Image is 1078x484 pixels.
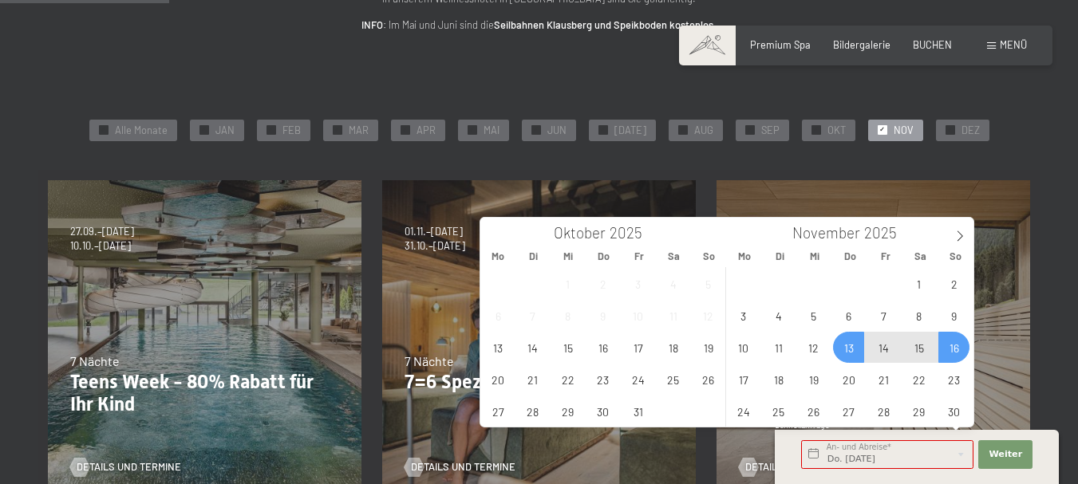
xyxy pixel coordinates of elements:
[622,332,654,363] span: Oktober 17, 2025
[417,124,436,138] span: APR
[727,251,762,262] span: Mo
[739,460,850,474] a: Details und Termine
[405,371,673,394] p: 7=6 Spezial Angebot
[747,126,752,135] span: ✓
[402,126,408,135] span: ✓
[693,268,724,299] span: Oktober 5, 2025
[763,332,794,363] span: November 11, 2025
[101,126,106,135] span: ✓
[894,124,914,138] span: NOV
[868,332,899,363] span: November 14, 2025
[798,332,829,363] span: November 12, 2025
[517,332,548,363] span: Oktober 14, 2025
[962,124,980,138] span: DEZ
[728,300,759,331] span: November 3, 2025
[547,124,567,138] span: JUN
[832,251,867,262] span: Do
[622,300,654,331] span: Oktober 10, 2025
[480,251,515,262] span: Mo
[483,395,514,427] span: Oktober 27, 2025
[833,38,890,51] a: Bildergalerie
[868,251,903,262] span: Fr
[70,371,339,417] p: Teens Week - 80% Rabatt für Ihr Kind
[947,126,953,135] span: ✓
[515,251,551,262] span: Di
[798,395,829,427] span: November 26, 2025
[903,364,934,395] span: November 22, 2025
[762,251,797,262] span: Di
[517,395,548,427] span: Oktober 28, 2025
[763,300,794,331] span: November 4, 2025
[728,395,759,427] span: November 24, 2025
[903,251,938,262] span: Sa
[405,460,515,474] a: Details und Termine
[622,268,654,299] span: Oktober 3, 2025
[484,124,500,138] span: MAI
[552,300,583,331] span: Oktober 8, 2025
[657,332,689,363] span: Oktober 18, 2025
[587,395,618,427] span: Oktober 30, 2025
[70,460,181,474] a: Details und Termine
[517,300,548,331] span: Oktober 7, 2025
[554,226,606,241] span: Oktober
[657,300,689,331] span: Oktober 11, 2025
[600,126,606,135] span: ✓
[405,225,465,239] span: 01.11.–[DATE]
[220,17,859,33] p: : Im Mai und Juni sind die .
[903,300,934,331] span: November 8, 2025
[282,124,301,138] span: FEB
[692,251,727,262] span: So
[405,239,465,254] span: 31.10.–[DATE]
[798,364,829,395] span: November 19, 2025
[750,38,811,51] a: Premium Spa
[657,251,692,262] span: Sa
[833,395,864,427] span: November 27, 2025
[469,126,475,135] span: ✓
[483,364,514,395] span: Oktober 20, 2025
[763,364,794,395] span: November 18, 2025
[657,268,689,299] span: Oktober 4, 2025
[552,268,583,299] span: Oktober 1, 2025
[533,126,539,135] span: ✓
[745,460,850,474] span: Details und Termine
[622,251,657,262] span: Fr
[978,440,1033,469] button: Weiter
[334,126,340,135] span: ✓
[77,460,181,474] span: Details und Termine
[411,460,515,474] span: Details und Termine
[268,126,274,135] span: ✓
[587,268,618,299] span: Oktober 2, 2025
[606,223,658,242] input: Year
[868,300,899,331] span: November 7, 2025
[693,300,724,331] span: Oktober 12, 2025
[913,38,952,51] a: BUCHEN
[868,364,899,395] span: November 21, 2025
[361,18,383,31] strong: INFO
[797,251,832,262] span: Mi
[552,364,583,395] span: Oktober 22, 2025
[879,126,885,135] span: ✓
[622,364,654,395] span: Oktober 24, 2025
[614,124,646,138] span: [DATE]
[622,395,654,427] span: Oktober 31, 2025
[833,364,864,395] span: November 20, 2025
[657,364,689,395] span: Oktober 25, 2025
[349,124,369,138] span: MAR
[938,395,969,427] span: November 30, 2025
[586,251,621,262] span: Do
[728,364,759,395] span: November 17, 2025
[813,126,819,135] span: ✓
[903,268,934,299] span: November 1, 2025
[938,268,969,299] span: November 2, 2025
[405,353,454,368] span: 7 Nächte
[483,300,514,331] span: Oktober 6, 2025
[798,300,829,331] span: November 5, 2025
[70,239,134,254] span: 10.10.–[DATE]
[215,124,235,138] span: JAN
[763,395,794,427] span: November 25, 2025
[938,251,973,262] span: So
[70,353,120,368] span: 7 Nächte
